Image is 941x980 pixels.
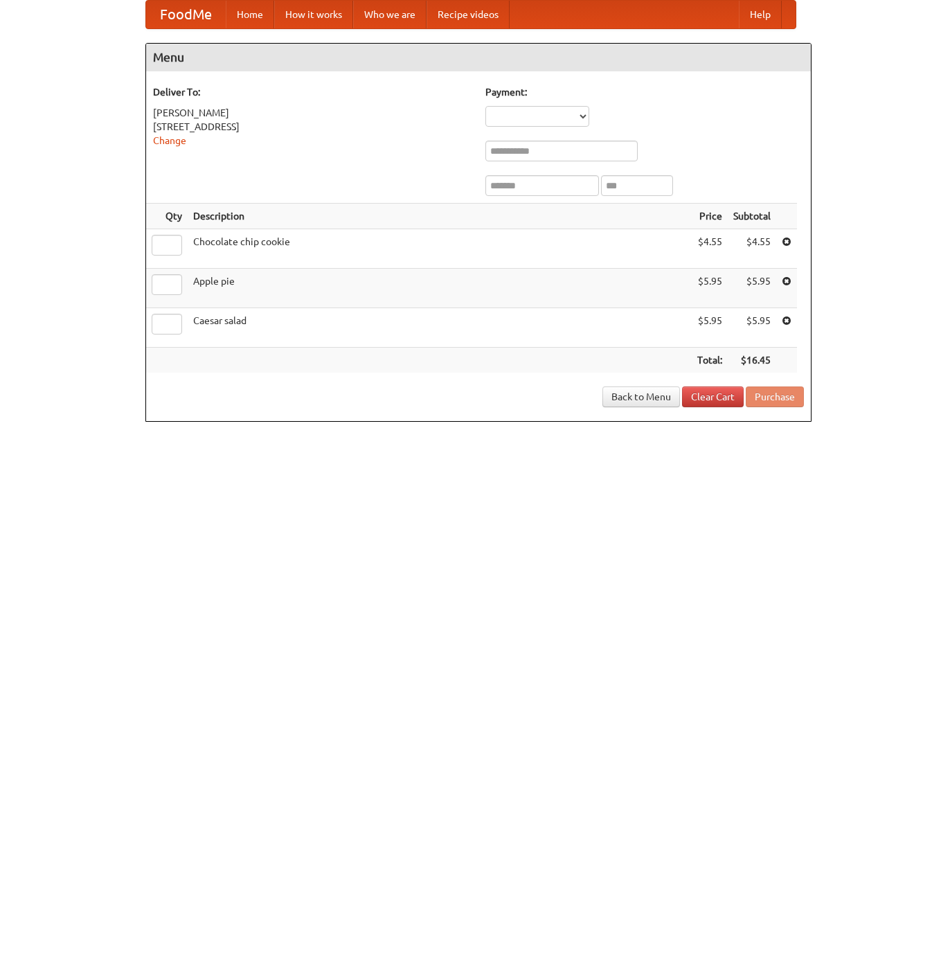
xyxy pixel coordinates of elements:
[153,120,472,134] div: [STREET_ADDRESS]
[146,204,188,229] th: Qty
[692,269,728,308] td: $5.95
[353,1,427,28] a: Who we are
[153,85,472,99] h5: Deliver To:
[728,308,776,348] td: $5.95
[739,1,782,28] a: Help
[485,85,804,99] h5: Payment:
[188,229,692,269] td: Chocolate chip cookie
[728,204,776,229] th: Subtotal
[692,204,728,229] th: Price
[692,308,728,348] td: $5.95
[746,386,804,407] button: Purchase
[188,308,692,348] td: Caesar salad
[427,1,510,28] a: Recipe videos
[692,348,728,373] th: Total:
[728,269,776,308] td: $5.95
[602,386,680,407] a: Back to Menu
[153,106,472,120] div: [PERSON_NAME]
[188,269,692,308] td: Apple pie
[274,1,353,28] a: How it works
[146,44,811,71] h4: Menu
[226,1,274,28] a: Home
[728,229,776,269] td: $4.55
[682,386,744,407] a: Clear Cart
[692,229,728,269] td: $4.55
[153,135,186,146] a: Change
[146,1,226,28] a: FoodMe
[728,348,776,373] th: $16.45
[188,204,692,229] th: Description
